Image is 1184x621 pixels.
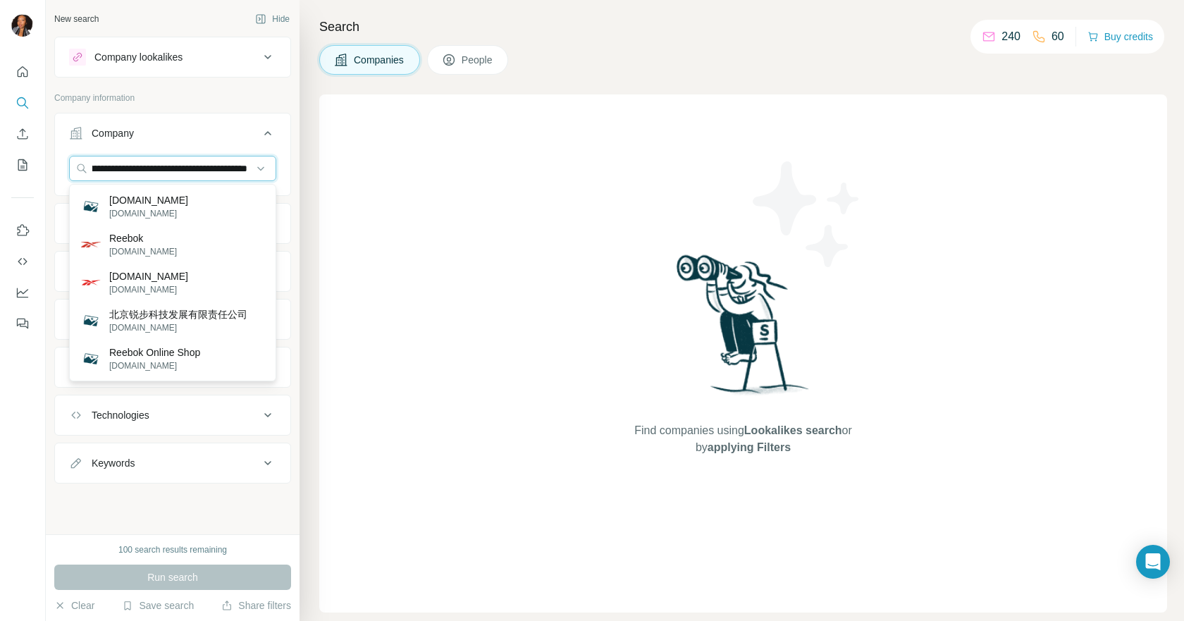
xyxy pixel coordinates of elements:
p: Company information [54,92,291,104]
button: Technologies [55,398,290,432]
button: Employees (size) [55,350,290,384]
button: Save search [122,598,194,613]
p: [DOMAIN_NAME] [109,283,188,296]
div: 100 search results remaining [118,543,227,556]
button: Share filters [221,598,291,613]
p: [DOMAIN_NAME] [109,269,188,283]
button: My lists [11,152,34,178]
p: Reebok [109,231,177,245]
button: Enrich CSV [11,121,34,147]
button: Quick start [11,59,34,85]
img: reebok.com.au [81,278,101,288]
img: Avatar [11,14,34,37]
p: [DOMAIN_NAME] [109,193,188,207]
img: reebok.com.ar [81,197,101,216]
button: Keywords [55,446,290,480]
span: Lookalikes search [744,424,842,436]
p: 60 [1052,28,1064,45]
span: applying Filters [708,441,791,453]
p: 240 [1001,28,1020,45]
p: Reebok Online Shop [109,345,200,359]
button: Industry [55,207,290,240]
button: Use Surfe on LinkedIn [11,218,34,243]
div: Technologies [92,408,149,422]
p: [DOMAIN_NAME] [109,359,200,372]
button: HQ location [55,254,290,288]
span: People [462,53,494,67]
span: Companies [354,53,405,67]
img: Surfe Illustration - Woman searching with binoculars [670,251,817,408]
button: Dashboard [11,280,34,305]
span: Find companies using or by [630,422,856,456]
img: 北京锐步科技发展有限责任公司 [81,311,101,331]
p: [DOMAIN_NAME] [109,321,247,334]
div: Keywords [92,456,135,470]
button: Clear [54,598,94,613]
h4: Search [319,17,1167,37]
img: Reebok Online Shop [81,349,101,369]
p: 北京锐步科技发展有限责任公司 [109,307,247,321]
button: Annual revenue ($) [55,302,290,336]
div: Open Intercom Messenger [1136,545,1170,579]
button: Company lookalikes [55,40,290,74]
button: Hide [245,8,300,30]
button: Feedback [11,311,34,336]
div: New search [54,13,99,25]
button: Use Surfe API [11,249,34,274]
button: Buy credits [1087,27,1153,47]
button: Company [55,116,290,156]
p: [DOMAIN_NAME] [109,207,188,220]
button: Search [11,90,34,116]
img: Reebok [81,238,101,252]
div: Company [92,126,134,140]
img: Surfe Illustration - Stars [744,151,870,278]
p: [DOMAIN_NAME] [109,245,177,258]
div: Company lookalikes [94,50,183,64]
